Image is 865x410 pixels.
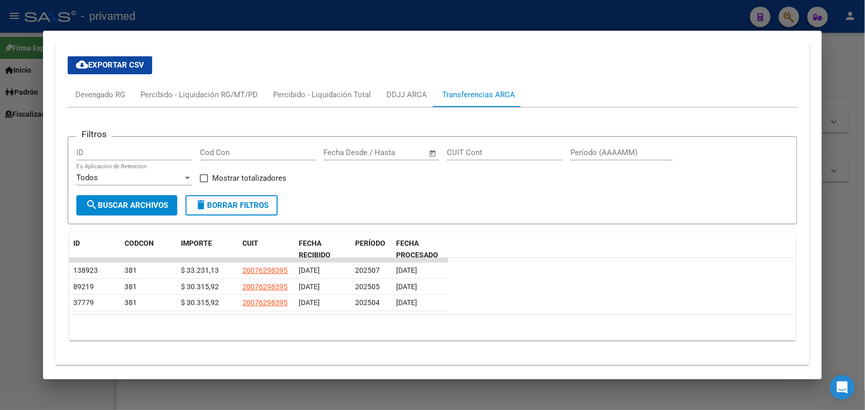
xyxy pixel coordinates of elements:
[355,239,385,247] span: PERÍODO
[177,232,238,266] datatable-header-cell: IMPORTE
[76,195,177,215] button: Buscar Archivos
[76,173,98,182] span: Todos
[125,266,137,274] span: 381
[181,266,219,274] span: $ 33.231,13
[120,232,156,266] datatable-header-cell: CODCON
[76,58,88,71] mat-icon: cloud_download
[396,266,417,274] span: [DATE]
[392,232,448,266] datatable-header-cell: FECHA PROCESADO
[242,239,258,247] span: CUIT
[299,266,320,274] span: [DATE]
[125,283,137,291] span: 381
[238,232,295,266] datatable-header-cell: CUIT
[195,201,269,210] span: Borrar Filtros
[73,239,80,247] span: ID
[68,56,152,74] button: Exportar CSV
[299,239,331,259] span: FECHA RECIBIDO
[73,266,98,274] span: 138923
[295,232,351,266] datatable-header-cell: FECHA RECIBIDO
[427,147,439,159] button: Open calendar
[75,89,125,100] div: Devengado RG
[140,89,258,100] div: Percibido - Liquidación RG/MT/PD
[73,283,94,291] span: 89219
[55,31,809,365] div: Aportes y Contribuciones del Afiliado: 20278780229
[374,148,424,157] input: Fecha fin
[242,298,287,307] span: 20076298395
[396,298,417,307] span: [DATE]
[212,172,286,184] span: Mostrar totalizadores
[355,266,380,274] span: 202507
[355,283,380,291] span: 202505
[355,298,380,307] span: 202504
[242,266,287,274] span: 20076298395
[442,89,515,100] div: Transferencias ARCA
[86,201,168,210] span: Buscar Archivos
[195,199,207,211] mat-icon: delete
[181,283,219,291] span: $ 30.315,92
[181,298,219,307] span: $ 30.315,92
[76,128,112,140] h3: Filtros
[323,148,365,157] input: Fecha inicio
[396,283,417,291] span: [DATE]
[86,199,98,211] mat-icon: search
[125,298,137,307] span: 381
[351,232,392,266] datatable-header-cell: PERÍODO
[76,60,144,70] span: Exportar CSV
[299,283,320,291] span: [DATE]
[181,239,212,247] span: IMPORTE
[186,195,278,215] button: Borrar Filtros
[69,232,120,266] datatable-header-cell: ID
[125,239,154,247] span: CODCON
[273,89,371,100] div: Percibido - Liquidación Total
[242,283,287,291] span: 20076298395
[299,298,320,307] span: [DATE]
[386,89,427,100] div: DDJJ ARCA
[830,375,855,400] div: Open Intercom Messenger
[73,298,94,307] span: 37779
[396,239,438,259] span: FECHA PROCESADO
